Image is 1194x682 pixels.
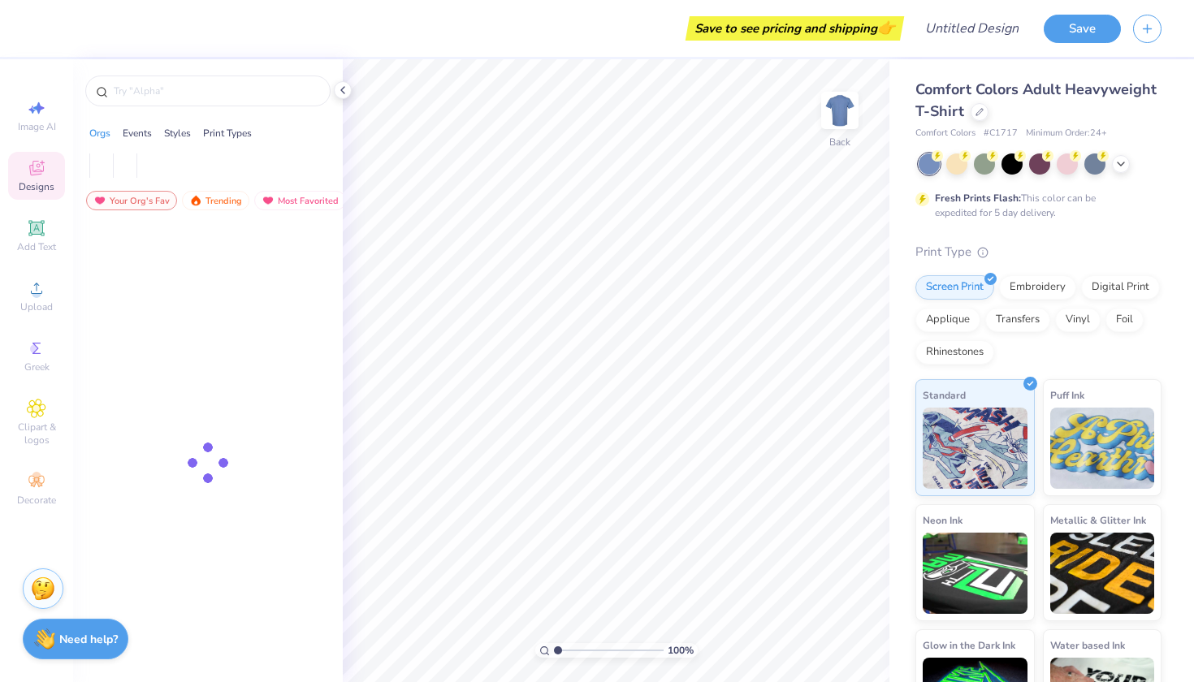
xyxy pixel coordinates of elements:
span: Clipart & logos [8,421,65,447]
img: Puff Ink [1050,408,1155,489]
img: Back [824,94,856,127]
img: trending.gif [189,195,202,206]
img: most_fav.gif [262,195,275,206]
span: Comfort Colors Adult Heavyweight T-Shirt [915,80,1157,121]
span: Minimum Order: 24 + [1026,127,1107,140]
div: Orgs [89,126,110,140]
span: Designs [19,180,54,193]
div: Styles [164,126,191,140]
div: Rhinestones [915,340,994,365]
span: Greek [24,360,50,373]
span: Comfort Colors [915,127,976,140]
span: Add Text [17,240,56,253]
span: Puff Ink [1050,386,1084,404]
strong: Need help? [59,632,118,647]
span: 👉 [877,18,895,37]
span: 100 % [668,643,694,658]
div: Print Types [203,126,252,140]
img: Standard [923,408,1027,489]
input: Try "Alpha" [112,83,320,99]
div: Print Type [915,243,1162,261]
div: Foil [1105,308,1144,332]
div: Vinyl [1055,308,1101,332]
div: Embroidery [999,275,1076,300]
div: Back [829,135,850,149]
div: Applique [915,308,980,332]
div: Your Org's Fav [86,191,177,210]
div: Save to see pricing and shipping [690,16,900,41]
button: Save [1044,15,1121,43]
div: Transfers [985,308,1050,332]
span: Glow in the Dark Ink [923,637,1015,654]
span: Image AI [18,120,56,133]
div: Digital Print [1081,275,1160,300]
div: Most Favorited [254,191,346,210]
span: Standard [923,386,966,404]
div: This color can be expedited for 5 day delivery. [935,191,1135,220]
img: Neon Ink [923,533,1027,614]
span: Upload [20,300,53,313]
span: Metallic & Glitter Ink [1050,511,1146,529]
span: # C1717 [984,127,1018,140]
span: Neon Ink [923,511,963,529]
img: Metallic & Glitter Ink [1050,533,1155,614]
div: Screen Print [915,275,994,300]
div: Trending [182,191,249,210]
span: Water based Ink [1050,637,1125,654]
div: Events [123,126,152,140]
input: Untitled Design [912,12,1032,45]
span: Decorate [17,494,56,507]
strong: Fresh Prints Flash: [935,192,1021,205]
img: most_fav.gif [93,195,106,206]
